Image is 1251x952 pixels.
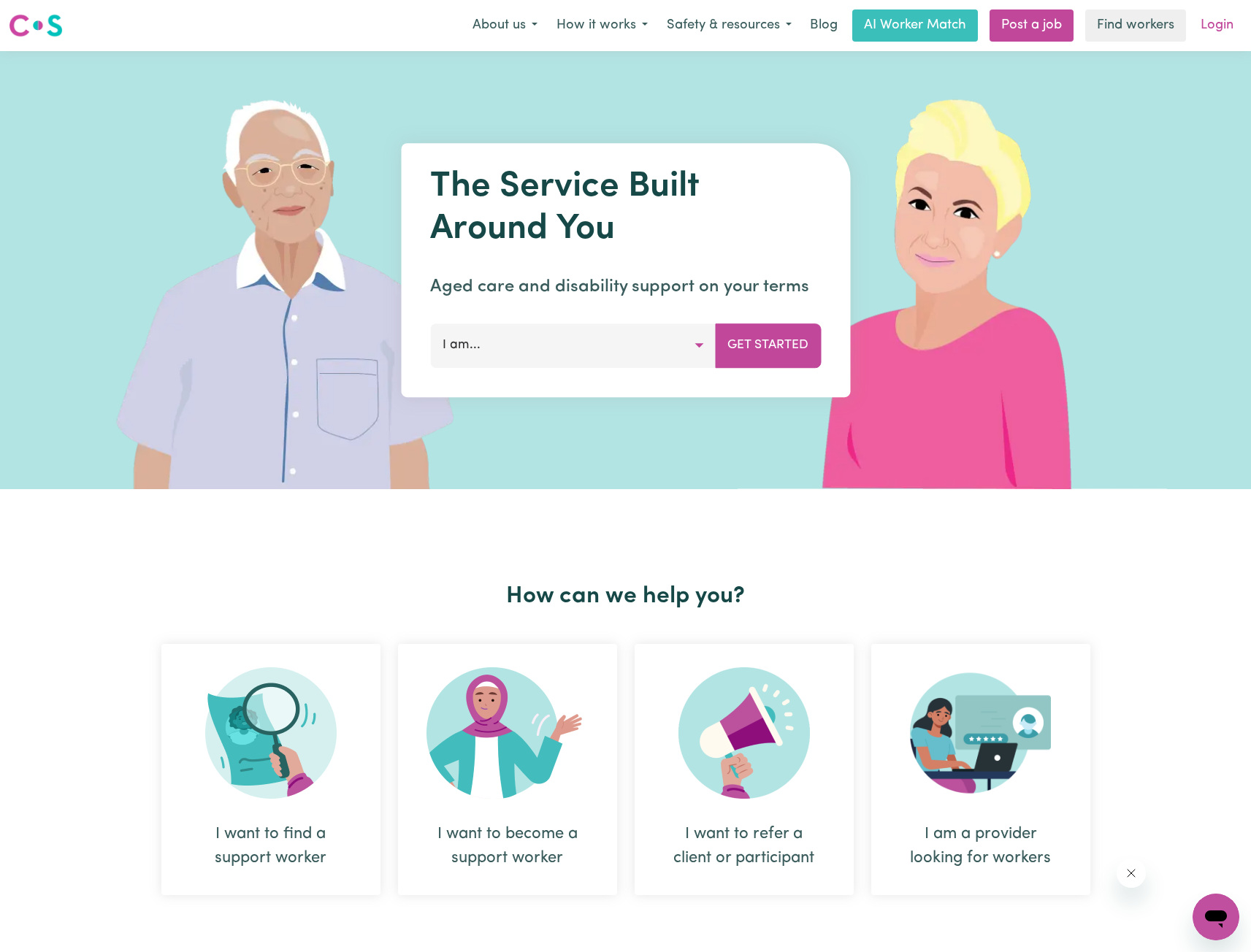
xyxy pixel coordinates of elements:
button: I am... [430,323,716,367]
span: Need any help? [9,10,88,22]
button: About us [463,10,547,41]
img: Search [205,667,337,799]
h2: How can we help you? [153,583,1099,610]
div: I want to become a support worker [398,644,617,895]
img: Refer [678,667,810,799]
div: I want to become a support worker [433,822,582,870]
iframe: Close message [1117,859,1146,888]
iframe: Button to launch messaging window [1193,894,1239,940]
img: Provider [910,667,1052,799]
a: Login [1192,9,1242,42]
h1: The Service Built Around You [430,166,821,250]
div: I am a provider looking for workers [906,822,1055,870]
a: Blog [801,9,846,42]
div: I want to find a support worker [196,822,345,870]
img: Careseekers logo [9,12,63,39]
p: Aged care and disability support on your terms [430,274,821,300]
button: Get Started [715,323,821,367]
div: I want to refer a client or participant [670,822,819,870]
div: I am a provider looking for workers [871,644,1090,895]
a: Find workers [1085,9,1186,42]
div: I want to find a support worker [161,644,380,895]
div: I want to refer a client or participant [635,644,854,895]
a: Careseekers logo [9,9,63,42]
a: Post a job [990,9,1074,42]
button: How it works [547,10,657,41]
img: Become Worker [426,667,589,799]
a: AI Worker Match [852,9,978,42]
button: Safety & resources [657,10,801,41]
